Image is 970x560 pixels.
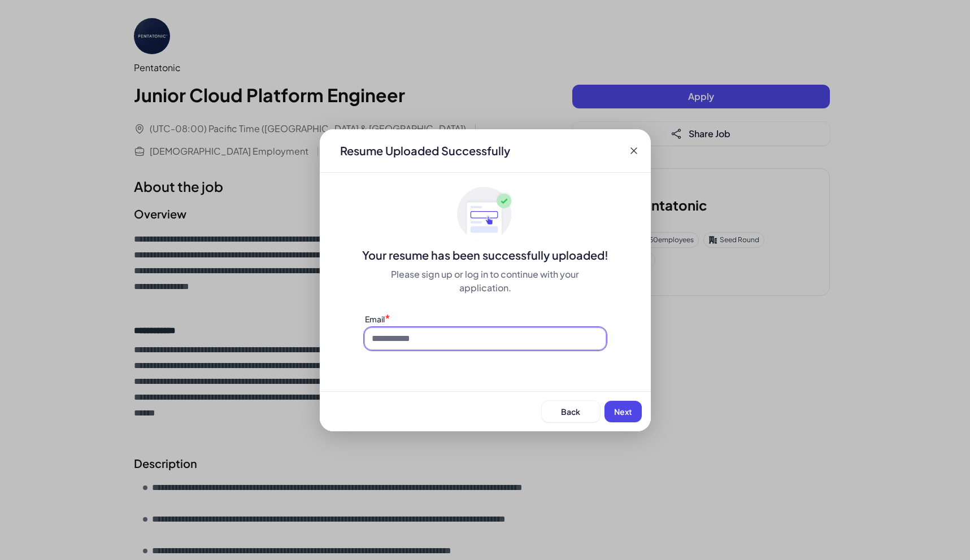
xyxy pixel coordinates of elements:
[604,401,642,422] button: Next
[614,406,632,417] span: Next
[457,186,514,243] img: ApplyedMaskGroup3.svg
[561,406,580,417] span: Back
[320,247,651,263] div: Your resume has been successfully uploaded!
[331,143,519,159] div: Resume Uploaded Successfully
[365,314,385,324] label: Email
[365,268,606,295] div: Please sign up or log in to continue with your application.
[542,401,600,422] button: Back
